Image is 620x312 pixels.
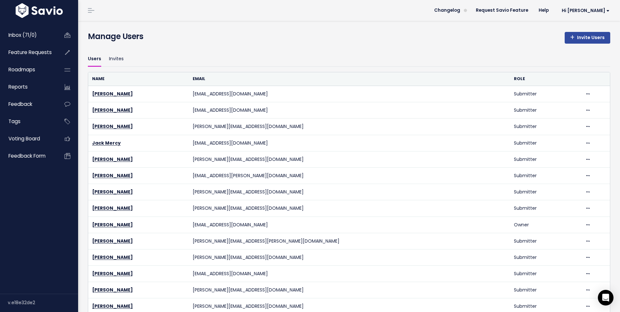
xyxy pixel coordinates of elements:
a: Tags [2,114,54,129]
td: [PERSON_NAME][EMAIL_ADDRESS][DOMAIN_NAME] [189,200,510,217]
span: Tags [8,118,21,125]
td: [EMAIL_ADDRESS][DOMAIN_NAME] [189,102,510,119]
span: Roadmaps [8,66,35,73]
td: Submitter [510,86,581,102]
td: Submitter [510,119,581,135]
a: Inbox (71/0) [2,28,54,43]
a: Invite Users [565,32,610,44]
span: Feedback form [8,152,46,159]
div: v.e18e32de2 [8,294,78,311]
a: [PERSON_NAME] [92,287,133,293]
a: [PERSON_NAME] [92,238,133,244]
td: Submitter [510,200,581,217]
img: logo-white.9d6f32f41409.svg [14,3,64,18]
td: [PERSON_NAME][EMAIL_ADDRESS][DOMAIN_NAME] [189,151,510,167]
a: Feedback [2,97,54,112]
td: Submitter [510,233,581,249]
span: Reports [8,83,28,90]
a: Users [88,51,101,67]
a: Jack Mercy [92,140,121,146]
div: Open Intercom Messenger [598,290,613,305]
td: Submitter [510,151,581,167]
td: [PERSON_NAME][EMAIL_ADDRESS][DOMAIN_NAME] [189,282,510,298]
a: Voting Board [2,131,54,146]
td: Submitter [510,184,581,200]
td: [EMAIL_ADDRESS][DOMAIN_NAME] [189,86,510,102]
td: [EMAIL_ADDRESS][DOMAIN_NAME] [189,217,510,233]
a: [PERSON_NAME] [92,172,133,179]
a: Feedback form [2,149,54,163]
td: Submitter [510,167,581,184]
td: [PERSON_NAME][EMAIL_ADDRESS][DOMAIN_NAME] [189,249,510,265]
td: Submitter [510,249,581,265]
td: Submitter [510,282,581,298]
a: [PERSON_NAME] [92,123,133,130]
th: Role [510,72,581,86]
td: [EMAIL_ADDRESS][DOMAIN_NAME] [189,135,510,151]
span: Voting Board [8,135,40,142]
a: [PERSON_NAME] [92,221,133,228]
td: [PERSON_NAME][EMAIL_ADDRESS][PERSON_NAME][DOMAIN_NAME] [189,233,510,249]
a: [PERSON_NAME] [92,107,133,113]
a: [PERSON_NAME] [92,270,133,277]
a: [PERSON_NAME] [92,303,133,309]
a: Hi [PERSON_NAME] [554,6,615,16]
span: Changelog [434,8,460,13]
a: Reports [2,79,54,94]
td: Owner [510,217,581,233]
a: [PERSON_NAME] [92,189,133,195]
h4: Manage Users [88,31,143,42]
span: Hi [PERSON_NAME] [562,8,610,13]
td: [PERSON_NAME][EMAIL_ADDRESS][DOMAIN_NAME] [189,184,510,200]
td: [EMAIL_ADDRESS][PERSON_NAME][DOMAIN_NAME] [189,167,510,184]
td: Submitter [510,135,581,151]
a: Roadmaps [2,62,54,77]
td: [PERSON_NAME][EMAIL_ADDRESS][DOMAIN_NAME] [189,119,510,135]
td: Submitter [510,266,581,282]
th: Email [189,72,510,86]
a: [PERSON_NAME] [92,254,133,261]
a: [PERSON_NAME] [92,205,133,211]
span: Inbox (71/0) [8,32,37,38]
a: [PERSON_NAME] [92,91,133,97]
a: [PERSON_NAME] [92,156,133,163]
span: Feature Requests [8,49,52,56]
a: Feature Requests [2,45,54,60]
a: Request Savio Feature [471,6,533,15]
a: Invites [109,51,124,67]
th: Name [88,72,189,86]
span: Feedback [8,101,32,107]
a: Help [533,6,554,15]
td: [EMAIL_ADDRESS][DOMAIN_NAME] [189,266,510,282]
td: Submitter [510,102,581,119]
